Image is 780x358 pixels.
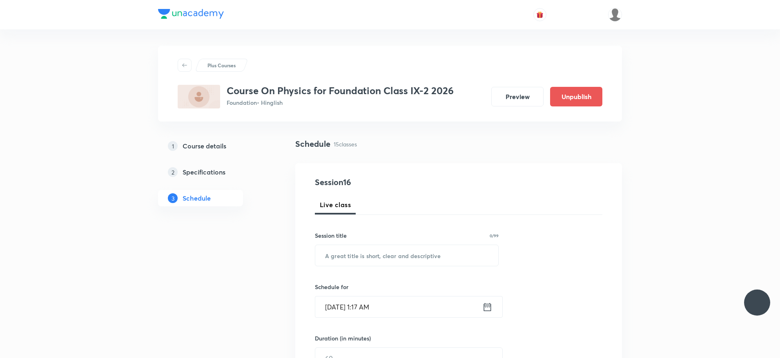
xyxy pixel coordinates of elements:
[183,167,225,177] h5: Specifications
[178,85,220,108] img: 80C73BB9-120A-4713-8539-4F6CD1146471_plus.png
[752,298,762,307] img: ttu
[158,164,269,180] a: 2Specifications
[168,193,178,203] p: 3
[491,87,544,106] button: Preview
[608,8,622,22] img: Ankit Porwal
[533,8,546,21] button: avatar
[207,62,236,69] p: Plus Courses
[315,176,464,188] h4: Session 16
[183,141,226,151] h5: Course details
[315,283,499,291] h6: Schedule for
[168,141,178,151] p: 1
[158,9,224,21] a: Company Logo
[158,138,269,154] a: 1Course details
[315,231,347,240] h6: Session title
[334,140,357,148] p: 15 classes
[315,245,498,266] input: A great title is short, clear and descriptive
[536,11,544,18] img: avatar
[183,193,211,203] h5: Schedule
[490,234,499,238] p: 0/99
[158,9,224,19] img: Company Logo
[227,85,454,97] h3: Course On Physics for Foundation Class IX-2 2026
[295,138,330,150] h4: Schedule
[315,334,371,343] h6: Duration (in minutes)
[320,200,351,210] span: Live class
[227,98,454,107] p: Foundation • Hinglish
[168,167,178,177] p: 2
[550,87,602,106] button: Unpublish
